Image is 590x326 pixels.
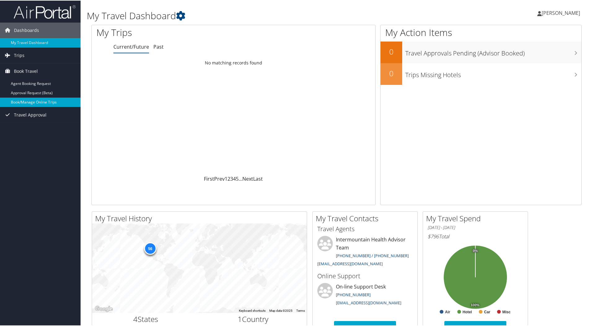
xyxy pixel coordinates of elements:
[314,282,416,308] li: On-line Support Desk
[463,309,472,314] text: Hotel
[428,224,523,230] h6: [DATE] - [DATE]
[87,9,420,22] h1: My Travel Dashboard
[405,67,581,79] h3: Trips Missing Hotels
[230,175,233,182] a: 3
[14,107,46,122] span: Travel Approval
[233,175,236,182] a: 4
[14,47,24,63] span: Trips
[317,271,413,280] h3: Online Support
[14,4,76,19] img: airportal-logo.png
[336,299,401,305] a: [EMAIL_ADDRESS][DOMAIN_NAME]
[336,252,409,258] a: [PHONE_NUMBER] / [PHONE_NUMBER]
[537,3,586,22] a: [PERSON_NAME]
[381,46,402,56] h2: 0
[96,25,253,38] h1: My Trips
[204,313,302,324] h2: Country
[97,313,195,324] h2: States
[14,63,38,78] span: Book Travel
[426,213,528,223] h2: My Travel Spend
[502,309,511,314] text: Misc
[336,291,371,297] a: [PHONE_NUMBER]
[153,43,164,50] a: Past
[113,43,149,50] a: Current/Future
[133,313,138,324] span: 4
[253,175,263,182] a: Last
[239,175,242,182] span: …
[204,175,214,182] a: First
[238,313,242,324] span: 1
[484,309,490,314] text: Car
[314,235,416,268] li: Intermountain Health Advisor Team
[242,175,253,182] a: Next
[144,242,156,254] div: 56
[381,63,581,84] a: 0Trips Missing Hotels
[381,25,581,38] h1: My Action Items
[236,175,239,182] a: 5
[14,22,39,37] span: Dashboards
[296,308,305,312] a: Terms (opens in new tab)
[428,232,523,239] h6: Total
[473,249,478,252] tspan: 0%
[405,45,581,57] h3: Travel Approvals Pending (Advisor Booked)
[214,175,225,182] a: Prev
[94,304,114,312] a: Open this area in Google Maps (opens a new window)
[471,303,479,306] tspan: 100%
[317,224,413,233] h3: Travel Agents
[428,232,439,239] span: $796
[316,213,417,223] h2: My Travel Contacts
[381,41,581,63] a: 0Travel Approvals Pending (Advisor Booked)
[542,9,580,16] span: [PERSON_NAME]
[92,57,375,68] td: No matching records found
[95,213,307,223] h2: My Travel History
[317,260,383,266] a: [EMAIL_ADDRESS][DOMAIN_NAME]
[445,309,450,314] text: Air
[227,175,230,182] a: 2
[381,68,402,78] h2: 0
[269,308,293,312] span: Map data ©2025
[225,175,227,182] a: 1
[94,304,114,312] img: Google
[239,308,266,312] button: Keyboard shortcuts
